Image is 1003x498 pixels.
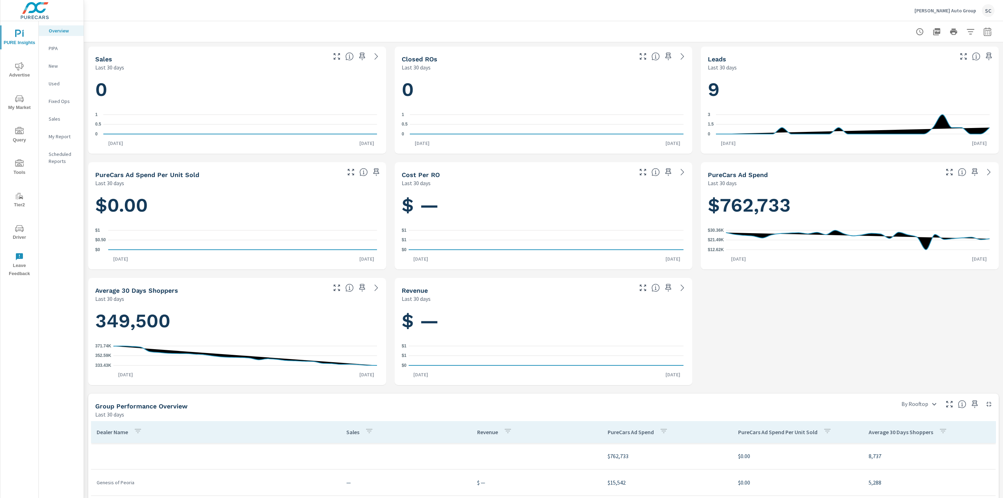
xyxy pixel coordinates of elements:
div: Used [39,78,84,89]
p: Dealer Name [97,429,128,436]
p: PureCars Ad Spend Per Unit Sold [738,429,817,436]
h1: 349,500 [95,309,379,333]
p: Sales [346,429,359,436]
p: [DATE] [661,140,685,147]
h1: $ — [402,193,686,217]
text: $0.50 [95,238,106,243]
span: Average cost of advertising per each vehicle sold at the dealer over the selected date range. The... [359,168,368,176]
button: Print Report [947,25,961,39]
p: $762,733 [608,452,727,460]
button: Make Fullscreen [637,282,649,293]
a: See more details in report [371,51,382,62]
p: Last 30 days [708,179,737,187]
h1: $0.00 [95,193,379,217]
p: Last 30 days [95,410,124,419]
span: Save this to your personalized report [357,282,368,293]
text: $0 [402,363,407,368]
a: See more details in report [983,166,995,178]
span: Advertise [2,62,36,79]
p: [DATE] [354,255,379,262]
p: 8,737 [869,452,990,460]
span: Save this to your personalized report [357,51,368,62]
h1: 0 [402,78,686,102]
h5: Closed ROs [402,55,437,63]
div: PIPA [39,43,84,54]
text: $1 [402,353,407,358]
text: $0 [95,247,100,252]
div: SC [982,4,995,17]
div: Overview [39,25,84,36]
text: 352.59K [95,353,111,358]
p: [DATE] [410,140,434,147]
p: Last 30 days [95,294,124,303]
p: Sales [49,115,78,122]
p: Last 30 days [95,63,124,72]
button: Select Date Range [980,25,995,39]
p: Average 30 Days Shoppers [869,429,933,436]
button: Make Fullscreen [331,51,342,62]
span: Average cost incurred by the dealership from each Repair Order closed over the selected date rang... [651,168,660,176]
button: Minimize Widget [983,399,995,410]
p: [DATE] [726,255,751,262]
text: 3 [708,112,710,117]
a: See more details in report [677,51,688,62]
p: 5,288 [869,478,990,487]
div: Fixed Ops [39,96,84,107]
span: Number of Leads generated from PureCars Tools for the selected dealership group over the selected... [972,52,980,61]
button: Make Fullscreen [958,51,969,62]
text: 371.74K [95,344,111,348]
p: My Report [49,133,78,140]
h5: PureCars Ad Spend [708,171,768,178]
p: [DATE] [103,140,128,147]
button: Make Fullscreen [331,282,342,293]
h1: 9 [708,78,992,102]
p: $0.00 [738,478,857,487]
text: $30.36K [708,228,724,233]
text: $12.62K [708,247,724,252]
p: [PERSON_NAME] Auto Group [914,7,976,14]
span: Save this to your personalized report [663,51,674,62]
span: Query [2,127,36,144]
span: Save this to your personalized report [371,166,382,178]
span: Total cost of media for all PureCars channels for the selected dealership group over the selected... [958,168,966,176]
div: My Report [39,131,84,142]
text: $1 [95,228,100,233]
span: Number of Repair Orders Closed by the selected dealership group over the selected time range. [So... [651,52,660,61]
a: See more details in report [677,282,688,293]
p: Last 30 days [95,179,124,187]
p: Last 30 days [402,63,431,72]
div: By Rooftop [897,398,941,410]
p: [DATE] [967,140,992,147]
p: [DATE] [354,140,379,147]
h5: Revenue [402,287,428,294]
div: Sales [39,114,84,124]
p: [DATE] [408,371,433,378]
span: Understand group performance broken down by various segments. Use the dropdown in the upper right... [958,400,966,408]
div: New [39,61,84,71]
span: Number of vehicles sold by the dealership over the selected date range. [Source: This data is sou... [345,52,354,61]
p: $15,542 [608,478,727,487]
h1: $ — [402,309,686,333]
div: nav menu [0,21,38,281]
span: My Market [2,95,36,112]
p: [DATE] [716,140,741,147]
p: [DATE] [661,255,685,262]
text: $1 [402,238,407,243]
text: 1 [402,112,404,117]
h5: Cost per RO [402,171,440,178]
h5: PureCars Ad Spend Per Unit Sold [95,171,199,178]
p: Fixed Ops [49,98,78,105]
button: Apply Filters [964,25,978,39]
p: [DATE] [113,371,138,378]
p: Overview [49,27,78,34]
span: Save this to your personalized report [663,282,674,293]
p: PIPA [49,45,78,52]
text: 0 [708,132,710,136]
text: 0.5 [402,122,408,127]
p: Used [49,80,78,87]
p: Scheduled Reports [49,151,78,165]
text: 1 [95,112,98,117]
span: Tools [2,159,36,177]
a: See more details in report [371,282,382,293]
p: $0.00 [738,452,857,460]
